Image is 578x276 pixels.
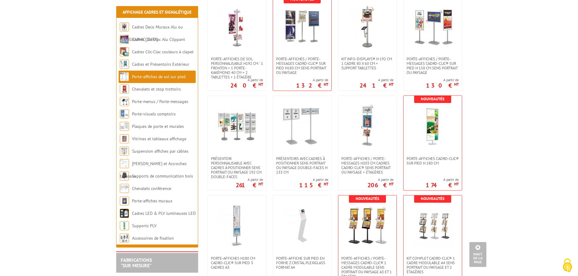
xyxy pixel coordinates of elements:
[404,256,462,274] a: Kit complet cadro-Clic® 1 cadre modulable A4 sens portrait ou paysage et 2 étagères
[216,105,258,147] img: Présentoir personnalisable avec cadres à positionner sens portrait ou paysage 192 cm double-faces
[367,183,394,187] p: 206 €
[356,196,379,201] b: Nouveautés
[281,205,323,247] img: Porte-affiche sur pied en forme Z cristal plexiglass format A4
[132,62,189,67] a: Cadres et Présentoirs Extérieur
[236,183,263,187] p: 261 €
[132,111,176,117] a: Porte-visuels comptoirs
[120,221,129,230] img: Supports PLV
[132,49,194,55] a: Cadres Clic-Clac couleurs à clapet
[120,161,187,179] a: [PERSON_NAME] et Accroches tableaux
[276,256,328,270] span: Porte-affiche sur pied en forme Z cristal plexiglass format A4
[211,256,263,270] span: Porte-affiches H180 cm Cadro-Clic® sur pied 3 cadres A3
[132,86,181,92] a: Chevalets et stop trottoirs
[273,57,331,75] a: Porte-affiches / Porte-messages Cadro-Clic® sur pied H180 cm sens portrait ou paysage
[557,255,578,276] button: Cookies (fenêtre modale)
[469,242,486,267] a: Haut de la page
[120,22,129,32] img: Cadres Deco Muraux Alu ou Bois
[211,57,263,79] span: Porte-affiches de sol personnalisable H192 cm : 1 fronton + 1 porte-kakémono 40 cm + 2 tablettes ...
[426,84,459,87] p: 130 €
[216,5,258,48] img: Porte-affiches de sol personnalisable H192 cm : 1 fronton + 1 porte-kakémono 40 cm + 2 tablettes ...
[389,82,394,87] sup: HT
[346,105,389,147] img: Porte-affiches / Porte-messages H203 cm cadres Cadro-Clic® sens portrait ou paysage + étagères
[120,47,129,56] img: Cadres Clic-Clac couleurs à clapet
[132,198,172,204] a: Porte-affiches muraux
[132,124,184,129] a: Plaques de porte et murales
[296,78,328,82] span: A partir de
[120,196,129,205] img: Porte-affiches muraux
[417,105,448,147] img: Porte-affiches Cadro-Clic® sur pied H 180 cm
[120,97,129,106] img: Porte-menus / Porte-messages
[120,60,129,69] img: Cadres et Présentoirs Extérieur
[426,177,459,182] span: A partir de
[407,57,459,75] span: Porte-affiches / Porte-messages Cadro-Clic® sur pied H 158 cm sens portrait ou paysage
[299,183,328,187] p: 115 €
[560,258,575,273] img: Cookies (fenêtre modale)
[132,74,185,79] a: Porte-affiches de sol sur pied
[120,72,129,81] img: Porte-affiches de sol sur pied
[120,134,129,143] img: Vitrines et tableaux affichage
[273,256,331,270] a: Porte-affiche sur pied en forme Z cristal plexiglass format A4
[236,177,263,182] span: A partir de
[324,181,328,187] sup: HT
[454,181,459,187] sup: HT
[120,234,129,243] img: Accessoires de fixation
[132,136,186,141] a: Vitrines et tableaux affichage
[259,181,263,187] sup: HT
[120,122,129,131] img: Plaques de porte et murales
[120,24,183,42] a: Cadres Deco Muraux Alu ou [GEOGRAPHIC_DATA]
[281,5,323,48] img: Porte-affiches / Porte-messages Cadro-Clic® sur pied H180 cm sens portrait ou paysage
[324,82,328,87] sup: HT
[404,57,462,75] a: Porte-affiches / Porte-messages Cadro-Clic® sur pied H 158 cm sens portrait ou paysage
[120,85,129,94] img: Chevalets et stop trottoirs
[208,256,266,270] a: Porte-affiches H180 cm Cadro-Clic® sur pied 3 cadres A3
[132,37,185,42] a: Cadres Clic-Clac Alu Clippant
[341,156,394,175] span: Porte-affiches / Porte-messages H203 cm cadres Cadro-Clic® sens portrait ou paysage + étagères
[338,57,397,70] a: Kit Info-Displays® H 192 cm 1 cadre 80 x 60 cm + support Tablettes
[296,84,328,87] p: 132 €
[426,183,459,187] p: 174 €
[276,57,328,75] span: Porte-affiches / Porte-messages Cadro-Clic® sur pied H180 cm sens portrait ou paysage
[346,205,389,247] img: Porte-affiches / Porte-messages Cadro-Clic® 1 cadre modulable sens portrait ou paysage A3 et 1 ét...
[346,5,389,48] img: Kit Info-Displays® H 192 cm 1 cadre 80 x 60 cm + support Tablettes
[132,235,174,241] a: Accessoires de fixation
[454,82,459,87] sup: HT
[132,99,188,104] a: Porte-menus / Porte-messages
[273,156,331,175] a: Présentoirs avec cadres à positionner sens portrait ou paysage double-faces H 133 cm
[120,109,129,118] img: Porte-visuels comptoirs
[208,57,266,79] a: Porte-affiches de sol personnalisable H192 cm : 1 fronton + 1 porte-kakémono 40 cm + 2 tablettes ...
[132,211,196,216] a: Cadres LED & PLV lumineuses LED
[216,205,258,247] img: Porte-affiches H180 cm Cadro-Clic® sur pied 3 cadres A3
[411,5,454,48] img: Porte-affiches / Porte-messages Cadro-Clic® sur pied H 158 cm sens portrait ou paysage
[120,159,129,168] img: Cimaises et Accroches tableaux
[407,256,459,274] span: Kit complet cadro-Clic® 1 cadre modulable A4 sens portrait ou paysage et 2 étagères
[407,156,459,165] span: Porte-affiches Cadro-Clic® sur pied H 180 cm
[389,181,394,187] sup: HT
[404,156,462,165] a: Porte-affiches Cadro-Clic® sur pied H 180 cm
[123,9,191,15] a: Affichage Cadres et Signalétique
[426,78,459,82] span: A partir de
[120,147,129,156] img: Suspension affiches par câbles
[121,257,152,268] a: FABRICATIONS"Sur Mesure"
[276,156,328,175] span: Présentoirs avec cadres à positionner sens portrait ou paysage double-faces H 133 cm
[230,78,263,82] span: A partir de
[132,173,193,179] a: Supports de communication bois
[338,156,397,175] a: Porte-affiches / Porte-messages H203 cm cadres Cadro-Clic® sens portrait ou paysage + étagères
[120,209,129,218] img: Cadres LED & PLV lumineuses LED
[259,82,263,87] sup: HT
[360,78,394,82] span: A partir de
[230,84,263,87] p: 240 €
[411,205,454,247] img: Kit complet cadro-Clic® 1 cadre modulable A4 sens portrait ou paysage et 2 étagères
[367,177,394,182] span: A partir de
[120,184,129,193] img: Chevalets conférence
[208,156,266,179] a: Présentoir personnalisable avec cadres à positionner sens portrait ou paysage 192 cm double-faces
[299,177,328,182] span: A partir de
[341,57,394,70] span: Kit Info-Displays® H 192 cm 1 cadre 80 x 60 cm + support Tablettes
[132,223,157,228] a: Supports PLV
[421,96,444,101] b: Nouveautés
[132,186,171,191] a: Chevalets conférence
[281,105,323,147] img: Présentoirs avec cadres à positionner sens portrait ou paysage double-faces H 133 cm
[360,84,394,87] p: 241 €
[421,196,444,201] b: Nouveautés
[211,156,263,179] span: Présentoir personnalisable avec cadres à positionner sens portrait ou paysage 192 cm double-faces
[132,148,188,154] a: Suspension affiches par câbles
